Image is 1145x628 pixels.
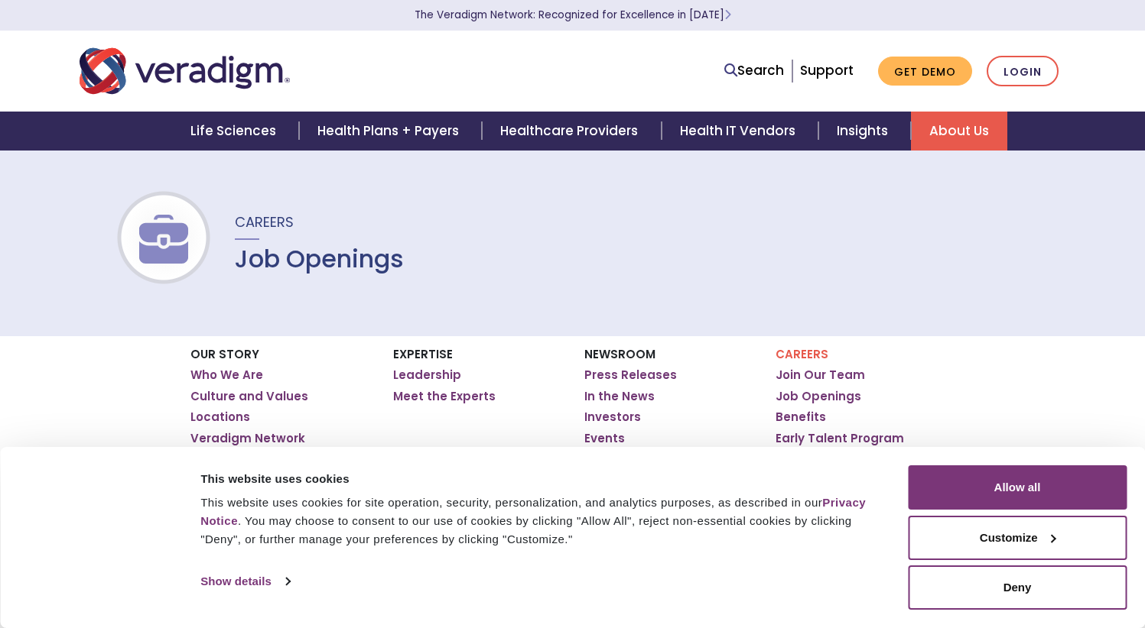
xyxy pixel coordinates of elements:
a: Life Sciences [172,112,299,151]
span: Careers [235,212,294,231]
a: Events [584,431,625,446]
button: Deny [908,565,1127,610]
a: Join Our Team [776,367,865,383]
a: Healthcare Providers [482,112,661,151]
span: Learn More [724,8,731,22]
a: Leadership [393,367,461,383]
a: Veradigm Network [190,431,305,446]
a: Meet the Experts [393,389,496,404]
a: In the News [584,389,655,404]
a: Health Plans + Payers [299,112,482,151]
a: Search [724,60,784,81]
a: Locations [190,409,250,425]
a: Support [800,61,854,79]
a: Job Openings [776,389,861,404]
a: Culture and Values [190,389,308,404]
button: Allow all [908,465,1127,510]
a: The Veradigm Network: Recognized for Excellence in [DATE]Learn More [415,8,731,22]
img: Veradigm logo [80,46,290,96]
div: This website uses cookies for site operation, security, personalization, and analytics purposes, ... [200,494,890,549]
h1: Job Openings [235,244,404,274]
button: Customize [908,516,1127,560]
a: Insights [818,112,911,151]
a: Investors [584,409,641,425]
div: This website uses cookies [200,470,890,488]
a: Who We Are [190,367,263,383]
a: Login [987,56,1059,87]
a: Health IT Vendors [662,112,818,151]
a: Early Talent Program [776,431,904,446]
a: Show details [200,570,289,593]
a: Press Releases [584,367,677,383]
a: About Us [911,112,1007,151]
a: Get Demo [878,57,972,86]
a: Benefits [776,409,826,425]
